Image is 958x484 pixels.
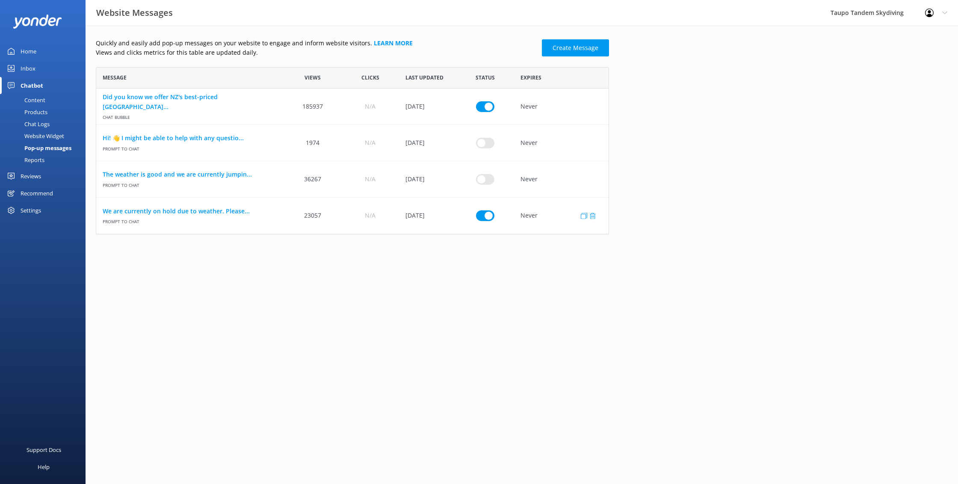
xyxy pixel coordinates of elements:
div: Never [514,161,609,198]
img: yonder-white-logo.png [13,15,62,29]
span: N/A [365,174,376,184]
div: Website Widget [5,130,64,142]
span: N/A [365,138,376,148]
div: Chatbot [21,77,43,94]
div: 30 Jan 2025 [399,89,456,125]
a: Did you know we offer NZ's best-priced [GEOGRAPHIC_DATA]... [103,92,278,112]
div: Pop-up messages [5,142,71,154]
div: row [96,161,609,198]
div: Recommend [21,185,53,202]
div: Content [5,94,45,106]
a: We are currently on hold due to weather. Please... [103,207,278,216]
span: Prompt to Chat [103,143,278,152]
div: 03 Sep 2025 [399,198,456,234]
div: Help [38,458,50,475]
div: 36267 [284,161,341,198]
div: row [96,125,609,161]
span: Status [476,74,495,82]
span: Message [103,74,127,82]
div: 23057 [284,198,341,234]
a: Chat Logs [5,118,86,130]
span: Prompt to Chat [103,216,278,225]
div: Settings [21,202,41,219]
div: grid [96,89,609,234]
a: Content [5,94,86,106]
div: 07 May 2025 [399,125,456,161]
a: Reports [5,154,86,166]
div: row [96,198,609,234]
span: N/A [365,102,376,111]
div: Never [514,198,609,234]
div: Home [21,43,36,60]
a: Products [5,106,86,118]
div: Chat Logs [5,118,50,130]
span: Chat bubble [103,112,278,121]
div: 1974 [284,125,341,161]
span: Last updated [405,74,444,82]
div: Support Docs [27,441,61,458]
p: Quickly and easily add pop-up messages on your website to engage and inform website visitors. [96,38,537,48]
span: Views [305,74,321,82]
a: Learn more [374,39,413,47]
a: Pop-up messages [5,142,86,154]
div: Reviews [21,168,41,185]
span: N/A [365,211,376,220]
div: Products [5,106,47,118]
a: Hi! 👋 I might be able to help with any questio... [103,133,278,143]
span: Prompt to Chat [103,179,278,188]
p: Views and clicks metrics for this table are updated daily. [96,48,537,57]
div: Inbox [21,60,35,77]
span: Clicks [361,74,379,82]
span: Expires [520,74,541,82]
div: Reports [5,154,44,166]
h3: Website Messages [96,6,173,20]
div: Never [514,89,609,125]
div: row [96,89,609,125]
div: 185937 [284,89,341,125]
a: The weather is good and we are currently jumpin... [103,170,278,179]
div: Never [514,125,609,161]
a: Create Message [542,39,609,56]
div: 04 Sep 2025 [399,161,456,198]
a: Website Widget [5,130,86,142]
